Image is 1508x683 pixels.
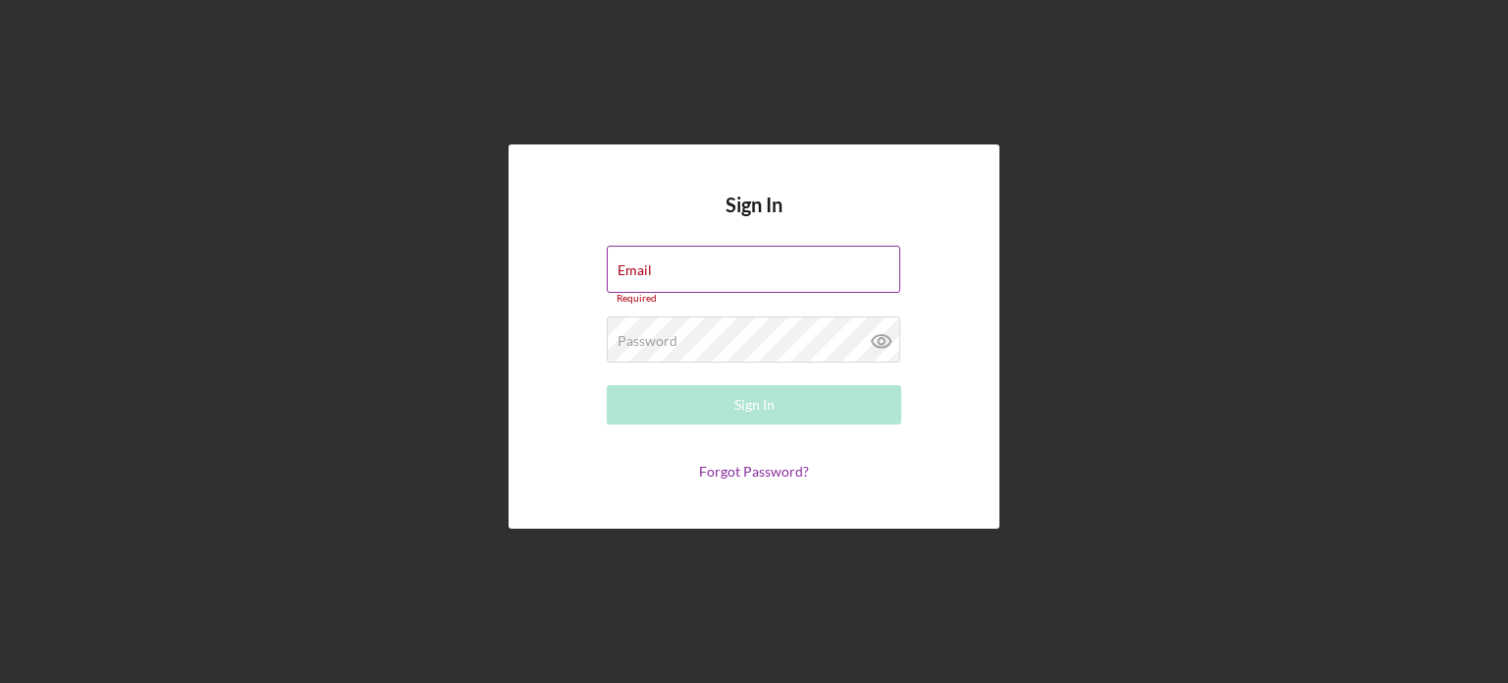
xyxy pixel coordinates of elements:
label: Email [618,262,652,278]
h4: Sign In [726,194,782,246]
label: Password [618,333,677,349]
div: Sign In [734,385,775,425]
div: Required [607,293,901,305]
button: Sign In [607,385,901,425]
a: Forgot Password? [699,463,809,480]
